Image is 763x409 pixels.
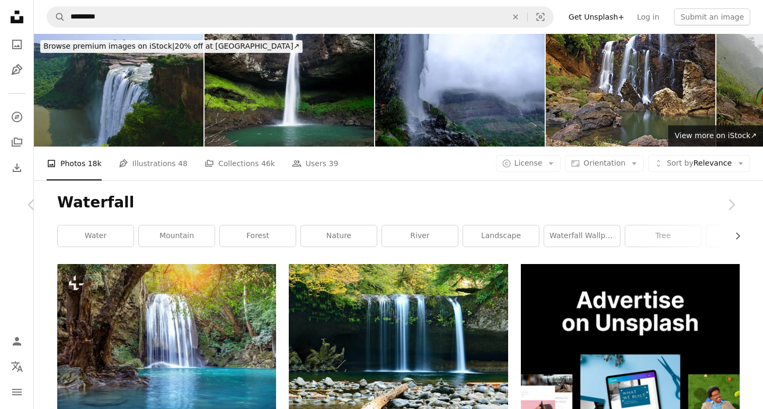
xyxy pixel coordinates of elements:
[6,331,28,352] a: Log in / Sign up
[625,225,701,247] a: tree
[34,34,203,147] img: Purwa Waterfall in Rewa District, Madhya Pradesh, India
[47,7,65,27] button: Search Unsplash
[261,158,275,169] span: 46k
[668,125,763,147] a: View more on iStock↗
[463,225,539,247] a: landscape
[57,332,276,341] a: Erawan waterfall in Thailand. Beautiful waterfall with emerald pool in nature.
[674,8,750,25] button: Submit an image
[47,6,554,28] form: Find visuals sitewide
[43,42,174,50] span: Browse premium images on iStock |
[6,106,28,128] a: Explore
[292,147,339,180] a: Users 39
[301,225,377,247] a: nature
[119,147,188,180] a: Illustrations 48
[139,225,215,247] a: mountain
[648,155,750,172] button: Sort byRelevance
[514,159,543,167] span: License
[58,225,134,247] a: water
[178,158,188,169] span: 48
[504,7,527,27] button: Clear
[544,225,620,247] a: waterfall wallpaper
[34,34,309,59] a: Browse premium images on iStock|20% off at [GEOGRAPHIC_DATA]↗
[375,34,545,147] img: Scenic Waterfall against cloudy sky
[220,225,296,247] a: forest
[6,381,28,403] button: Menu
[6,132,28,153] a: Collections
[205,147,275,180] a: Collections 46k
[6,356,28,377] button: Language
[496,155,561,172] button: License
[562,8,631,25] a: Get Unsplash+
[583,159,625,167] span: Orientation
[546,34,715,147] img: Satoddi Waterfall
[667,158,732,169] span: Relevance
[289,332,508,341] a: long-exposure photo of lake with waterfall at daytime
[528,7,553,27] button: Visual search
[675,131,757,140] span: View more on iStock ↗
[329,158,339,169] span: 39
[699,154,763,256] a: Next
[205,34,374,147] img: Devkund Waterfall
[57,193,740,212] h1: Waterfall
[631,8,666,25] a: Log in
[667,159,693,167] span: Sort by
[6,59,28,80] a: Illustrations
[6,34,28,55] a: Photos
[565,155,644,172] button: Orientation
[382,225,458,247] a: river
[43,42,299,50] span: 20% off at [GEOGRAPHIC_DATA] ↗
